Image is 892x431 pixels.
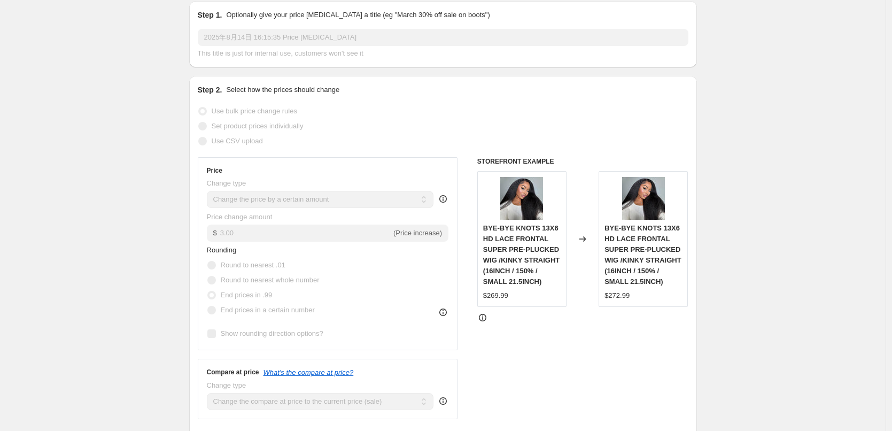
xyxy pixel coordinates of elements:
div: help [438,194,448,204]
img: k1_c2d59024-b7be-4340-afcc-cce4f39846ec_80x.jpg [500,177,543,220]
span: BYE-BYE KNOTS 13X6 HD LACE FRONTAL SUPER PRE-PLUCKED WIG /KINKY STRAIGHT (16INCH / 150% / SMALL 2... [604,224,681,286]
span: Price change amount [207,213,273,221]
span: End prices in a certain number [221,306,315,314]
span: BYE-BYE KNOTS 13X6 HD LACE FRONTAL SUPER PRE-PLUCKED WIG /KINKY STRAIGHT (16INCH / 150% / SMALL 2... [483,224,560,286]
span: Use CSV upload [212,137,263,145]
h6: STOREFRONT EXAMPLE [477,157,688,166]
span: Set product prices individually [212,122,304,130]
span: Show rounding direction options? [221,329,323,337]
span: Change type [207,381,246,389]
span: Round to nearest whole number [221,276,320,284]
span: Rounding [207,246,237,254]
h2: Step 1. [198,10,222,20]
p: Optionally give your price [MEDICAL_DATA] a title (eg "March 30% off sale on boots") [226,10,490,20]
input: 30% off holiday sale [198,29,688,46]
div: $272.99 [604,290,630,301]
span: (Price increase) [393,229,442,237]
img: k1_c2d59024-b7be-4340-afcc-cce4f39846ec_80x.jpg [622,177,665,220]
div: $269.99 [483,290,508,301]
span: End prices in .99 [221,291,273,299]
span: Round to nearest .01 [221,261,285,269]
input: -10.00 [220,225,391,242]
button: What's the compare at price? [263,368,354,376]
span: $ [213,229,217,237]
span: This title is just for internal use, customers won't see it [198,49,363,57]
h2: Step 2. [198,84,222,95]
h3: Price [207,166,222,175]
h3: Compare at price [207,368,259,376]
span: Use bulk price change rules [212,107,297,115]
p: Select how the prices should change [226,84,339,95]
div: help [438,396,448,406]
span: Change type [207,179,246,187]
